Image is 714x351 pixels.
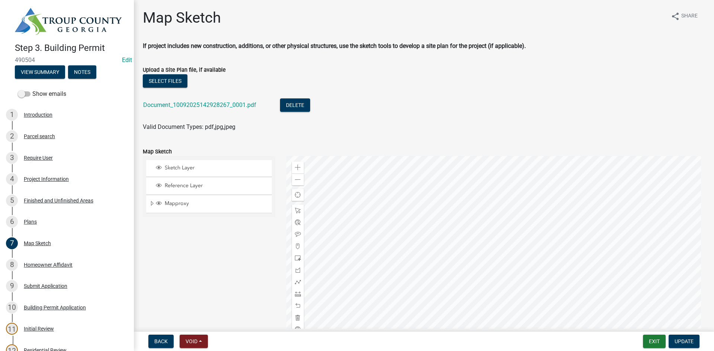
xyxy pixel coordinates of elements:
[146,196,272,213] li: Mapproxy
[292,162,304,173] div: Zoom in
[143,42,526,49] strong: If project includes new construction, additions, or other physical structures, use the sketch too...
[24,134,55,139] div: Parcel search
[155,182,269,190] div: Reference Layer
[148,335,174,348] button: Back
[24,155,53,160] div: Require User
[18,90,66,98] label: Show emails
[665,9,704,23] button: shareShare
[6,323,18,335] div: 11
[180,335,208,348] button: Void
[671,12,680,21] i: share
[280,98,310,112] button: Delete
[143,68,226,73] label: Upload a Site Plan file, if available
[6,109,18,121] div: 1
[280,102,310,109] wm-modal-confirm: Delete Document
[122,56,132,64] wm-modal-confirm: Edit Application Number
[6,173,18,185] div: 4
[186,338,197,344] span: Void
[143,9,221,27] h1: Map Sketch
[292,173,304,185] div: Zoom out
[154,338,168,344] span: Back
[643,335,666,348] button: Exit
[681,12,698,21] span: Share
[24,305,86,310] div: Building Permit Application
[6,152,18,164] div: 3
[6,280,18,292] div: 9
[149,200,155,208] span: Expand
[68,65,96,79] button: Notes
[6,302,18,313] div: 10
[24,198,93,203] div: Finished and Unfinished Areas
[122,56,132,64] a: Edit
[24,176,69,182] div: Project Information
[292,189,304,201] div: Find my location
[24,219,37,224] div: Plans
[24,241,51,246] div: Map Sketch
[24,283,67,289] div: Submit Application
[24,262,73,267] div: Homeowner Affidavit
[155,200,269,208] div: Mapproxy
[68,69,96,75] wm-modal-confirm: Notes
[146,178,272,195] li: Reference Layer
[675,338,694,344] span: Update
[15,43,128,53] h4: Step 3. Building Permit
[155,165,269,172] div: Sketch Layer
[15,69,65,75] wm-modal-confirm: Summary
[143,123,235,130] span: Valid Document Types: pdf,jpg,jpeg
[669,335,699,348] button: Update
[163,165,269,171] span: Sketch Layer
[15,56,119,64] span: 490504
[6,259,18,271] div: 8
[143,74,187,88] button: Select files
[15,8,122,35] img: Troup County, Georgia
[6,216,18,228] div: 6
[163,182,269,189] span: Reference Layer
[6,195,18,207] div: 5
[145,158,273,215] ul: Layer List
[143,101,256,108] a: Document_10092025142928267_0001.pdf
[24,326,54,331] div: Initial Review
[24,112,52,117] div: Introduction
[143,149,172,155] label: Map Sketch
[146,160,272,177] li: Sketch Layer
[15,65,65,79] button: View Summary
[6,130,18,142] div: 2
[6,237,18,249] div: 7
[163,200,269,207] span: Mapproxy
